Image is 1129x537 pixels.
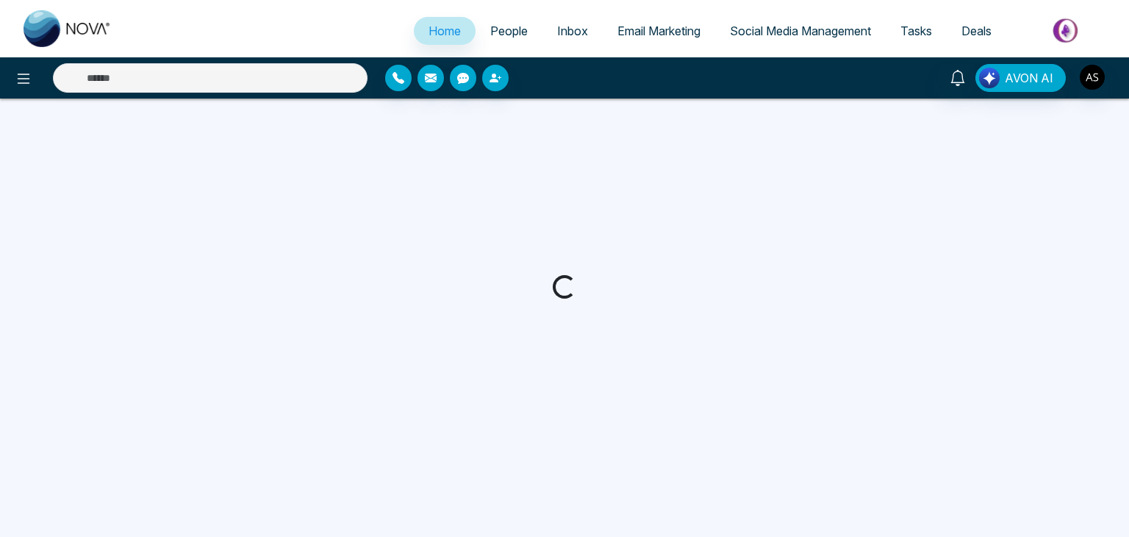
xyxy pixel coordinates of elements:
a: Inbox [542,17,603,45]
img: Market-place.gif [1014,14,1120,47]
a: Deals [947,17,1006,45]
a: People [476,17,542,45]
span: Tasks [900,24,932,38]
a: Home [414,17,476,45]
span: Email Marketing [617,24,700,38]
span: People [490,24,528,38]
img: Nova CRM Logo [24,10,112,47]
span: Deals [961,24,992,38]
a: Social Media Management [715,17,886,45]
span: Home [429,24,461,38]
a: Email Marketing [603,17,715,45]
img: Lead Flow [979,68,1000,88]
img: User Avatar [1080,65,1105,90]
a: Tasks [886,17,947,45]
span: AVON AI [1005,69,1053,87]
span: Social Media Management [730,24,871,38]
button: AVON AI [975,64,1066,92]
span: Inbox [557,24,588,38]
